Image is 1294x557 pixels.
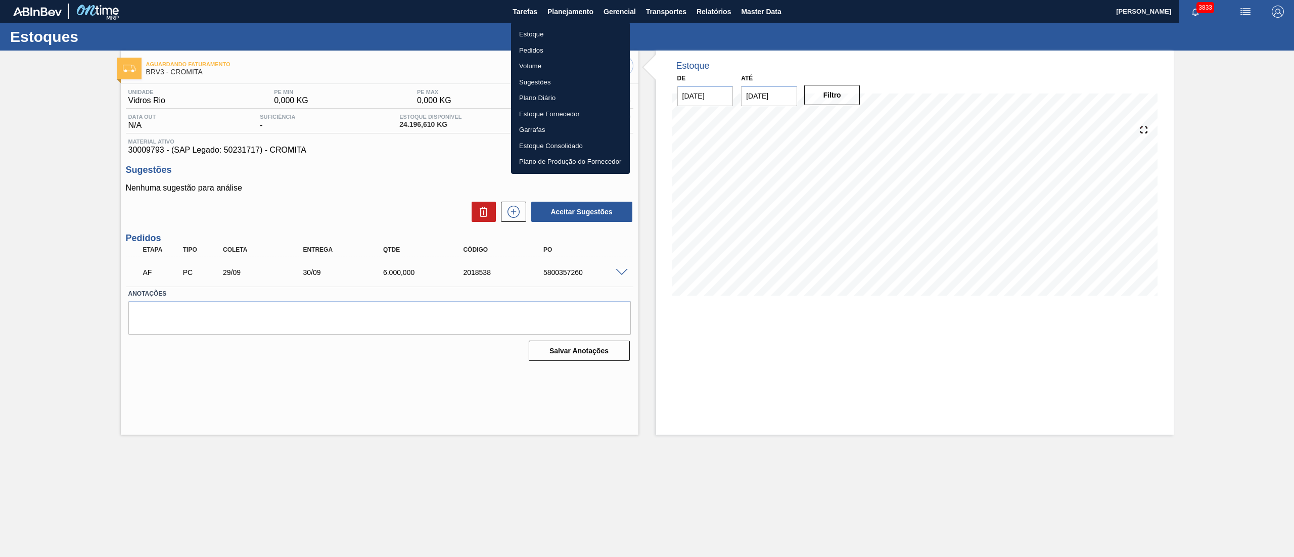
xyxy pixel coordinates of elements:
[511,58,630,74] a: Volume
[511,26,630,42] a: Estoque
[511,154,630,170] a: Plano de Produção do Fornecedor
[511,74,630,90] a: Sugestões
[511,122,630,138] a: Garrafas
[511,90,630,106] a: Plano Diário
[511,106,630,122] a: Estoque Fornecedor
[511,138,630,154] a: Estoque Consolidado
[511,42,630,59] a: Pedidos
